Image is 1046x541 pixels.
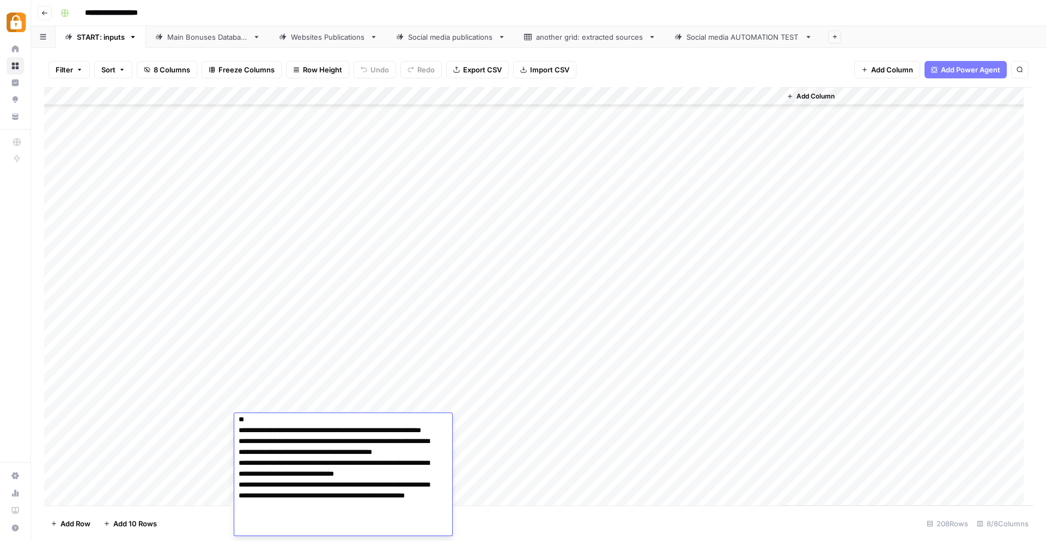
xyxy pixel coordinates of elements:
[202,61,282,78] button: Freeze Columns
[665,26,822,48] a: Social media AUTOMATION TEST
[286,61,349,78] button: Row Height
[7,467,24,484] a: Settings
[94,61,132,78] button: Sort
[101,64,115,75] span: Sort
[113,518,157,529] span: Add 10 Rows
[922,515,972,532] div: 208 Rows
[56,26,146,48] a: START: inputs
[972,515,1033,532] div: 8/8 Columns
[515,26,665,48] a: another grid: extracted sources
[7,13,26,32] img: Adzz Logo
[303,64,342,75] span: Row Height
[154,64,190,75] span: 8 Columns
[7,9,24,36] button: Workspace: Adzz
[387,26,515,48] a: Social media publications
[400,61,442,78] button: Redo
[871,64,913,75] span: Add Column
[7,108,24,125] a: Your Data
[536,32,644,42] div: another grid: extracted sources
[77,32,125,42] div: START: inputs
[167,32,248,42] div: Main Bonuses Database
[417,64,435,75] span: Redo
[56,64,73,75] span: Filter
[408,32,494,42] div: Social media publications
[137,61,197,78] button: 8 Columns
[7,74,24,91] a: Insights
[796,91,835,101] span: Add Column
[7,91,24,108] a: Opportunities
[446,61,509,78] button: Export CSV
[7,57,24,75] a: Browse
[941,64,1000,75] span: Add Power Agent
[44,515,97,532] button: Add Row
[925,61,1007,78] button: Add Power Agent
[7,519,24,537] button: Help + Support
[60,518,90,529] span: Add Row
[530,64,569,75] span: Import CSV
[513,61,576,78] button: Import CSV
[48,61,90,78] button: Filter
[7,502,24,519] a: Learning Hub
[686,32,800,42] div: Social media AUTOMATION TEST
[854,61,920,78] button: Add Column
[146,26,270,48] a: Main Bonuses Database
[782,89,839,103] button: Add Column
[97,515,163,532] button: Add 10 Rows
[270,26,387,48] a: Websites Publications
[291,32,366,42] div: Websites Publications
[463,64,502,75] span: Export CSV
[370,64,389,75] span: Undo
[7,484,24,502] a: Usage
[218,64,275,75] span: Freeze Columns
[354,61,396,78] button: Undo
[7,40,24,58] a: Home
